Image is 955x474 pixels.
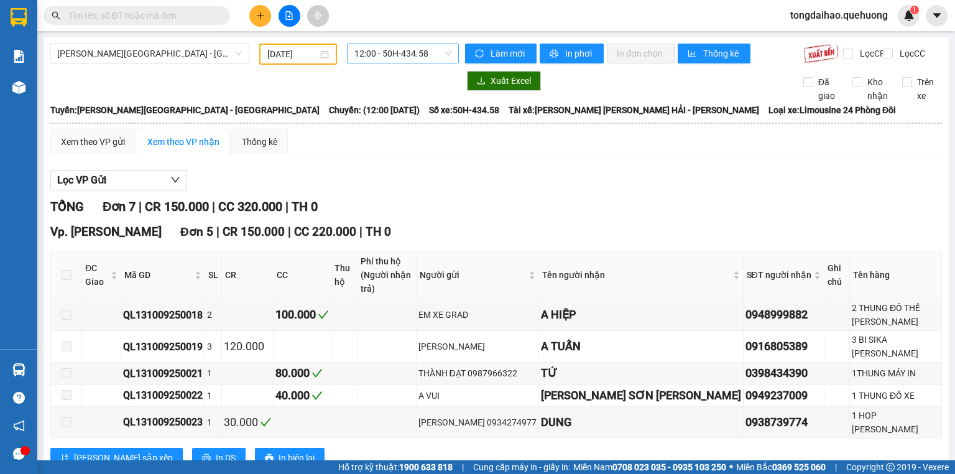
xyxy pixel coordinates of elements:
span: In biên lai [279,451,315,465]
span: | [462,460,464,474]
span: search [52,11,60,20]
span: | [359,225,362,239]
span: notification [13,420,25,432]
div: 1THUNG MÁY IN [852,366,939,380]
span: printer [265,453,274,463]
span: Đơn 5 [180,225,213,239]
span: CR 150.000 [223,225,285,239]
span: Tên người nhận [542,268,731,282]
span: 1 [912,6,916,14]
button: downloadXuất Excel [467,71,541,91]
td: A HIỆP [539,299,744,331]
th: CC [274,251,331,299]
span: SĐT người nhận [747,268,811,282]
div: 30.000 [224,414,271,431]
button: printerIn biên lai [255,448,325,468]
span: check [311,390,323,401]
span: check [311,368,323,379]
div: 120.000 [224,338,271,355]
span: | [835,460,837,474]
td: 0398434390 [744,363,824,384]
button: syncLàm mới [465,44,537,63]
img: solution-icon [12,50,25,63]
span: file-add [285,11,293,20]
span: | [216,225,219,239]
span: Lọc CR [855,47,887,60]
img: logo-vxr [11,8,27,27]
div: 0948999882 [745,306,822,323]
div: 0398434390 [745,365,822,382]
button: printerIn DS [192,448,246,468]
div: DUNG [541,414,741,431]
td: TỨ [539,363,744,384]
span: question-circle [13,392,25,404]
span: CC 220.000 [294,225,356,239]
span: Miền Bắc [736,460,826,474]
div: THÀNH ĐẠT 0987966322 [418,366,537,380]
span: down [170,175,180,185]
span: Làm mới [491,47,527,60]
span: 12:00 - 50H-434.58 [354,44,452,63]
span: caret-down [931,10,943,21]
span: Hỗ trợ kỹ thuật: [338,460,453,474]
div: 100.000 [275,306,329,323]
span: Xuất Excel [491,74,531,88]
div: 3 [207,340,219,353]
div: Xem theo VP nhận [147,135,219,149]
span: In phơi [565,47,594,60]
div: Xem theo VP gửi [61,135,125,149]
b: Tuyến: [PERSON_NAME][GEOGRAPHIC_DATA] - [GEOGRAPHIC_DATA] [50,105,320,115]
div: [PERSON_NAME] [418,340,537,353]
td: A TUẤN [539,331,744,363]
span: Thống kê [703,47,740,60]
span: TH 0 [366,225,391,239]
div: QL131009250021 [123,366,203,381]
input: Tìm tên, số ĐT hoặc mã đơn [68,9,215,22]
div: 1 [207,416,219,429]
span: TH 0 [292,199,318,214]
div: 0916805389 [745,338,822,355]
div: 1 THUNG ĐỒ XE [852,389,939,402]
div: 3 BI SIKA [PERSON_NAME] [852,333,939,360]
button: sort-ascending[PERSON_NAME] sắp xếp [50,448,183,468]
img: 9k= [803,44,839,63]
button: aim [307,5,329,27]
td: QL131009250023 [121,407,205,439]
td: CHỊ TRÂN SƠN LONG THUẬN [539,385,744,407]
span: sync [475,49,486,59]
div: 1 HOP [PERSON_NAME] [852,409,939,436]
span: copyright [886,463,895,472]
img: warehouse-icon [12,363,25,376]
td: 0938739774 [744,407,824,439]
th: CR [222,251,274,299]
span: Lọc CC [895,47,927,60]
th: Thu hộ [331,251,358,299]
div: 40.000 [275,387,329,404]
button: caret-down [926,5,948,27]
div: 0938739774 [745,414,822,431]
span: CC 320.000 [218,199,282,214]
div: QL131009250019 [123,339,203,355]
span: Mã GD [124,268,192,282]
strong: 1900 633 818 [399,462,453,472]
span: Số xe: 50H-434.58 [429,103,499,117]
div: 80.000 [275,365,329,382]
span: bar-chart [688,49,698,59]
div: Thống kê [242,135,277,149]
div: QL131009250018 [123,307,203,323]
div: 2 THUNG ĐỒ THỂ [PERSON_NAME] [852,301,939,328]
td: QL131009250018 [121,299,205,331]
span: message [13,448,25,460]
img: icon-new-feature [903,10,915,21]
div: EM XE GRAD [418,308,537,322]
span: Người gửi [420,268,526,282]
th: Ghi chú [824,251,850,299]
span: printer [550,49,560,59]
div: [PERSON_NAME] SƠN [PERSON_NAME] [541,387,741,404]
span: Miền Tây - Phan Rang - Ninh Sơn [57,44,242,63]
span: printer [202,453,211,463]
span: CR 150.000 [145,199,209,214]
span: download [477,77,486,86]
span: | [285,199,288,214]
td: 0948999882 [744,299,824,331]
